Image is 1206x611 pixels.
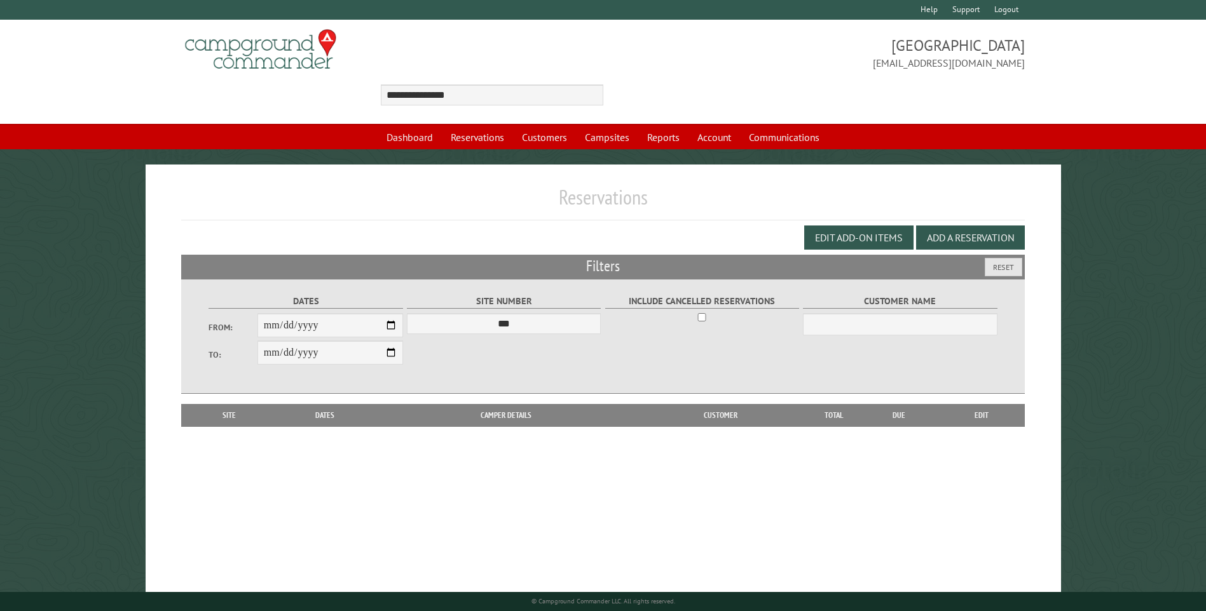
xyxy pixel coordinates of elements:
[443,125,512,149] a: Reservations
[181,25,340,74] img: Campground Commander
[271,404,380,427] th: Dates
[808,404,859,427] th: Total
[690,125,739,149] a: Account
[209,294,402,309] label: Dates
[640,125,687,149] a: Reports
[181,185,1024,220] h1: Reservations
[209,321,257,333] label: From:
[939,404,1025,427] th: Edit
[916,225,1025,250] button: Add a Reservation
[379,125,441,149] a: Dashboard
[603,35,1025,70] span: [GEOGRAPHIC_DATA] [EMAIL_ADDRESS][DOMAIN_NAME]
[407,294,601,309] label: Site Number
[985,258,1022,276] button: Reset
[633,404,808,427] th: Customer
[605,294,799,309] label: Include Cancelled Reservations
[209,349,257,361] label: To:
[188,404,270,427] th: Site
[741,125,827,149] a: Communications
[181,255,1024,279] h2: Filters
[514,125,575,149] a: Customers
[859,404,939,427] th: Due
[380,404,633,427] th: Camper Details
[531,597,675,605] small: © Campground Commander LLC. All rights reserved.
[577,125,637,149] a: Campsites
[803,294,997,309] label: Customer Name
[804,225,914,250] button: Edit Add-on Items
